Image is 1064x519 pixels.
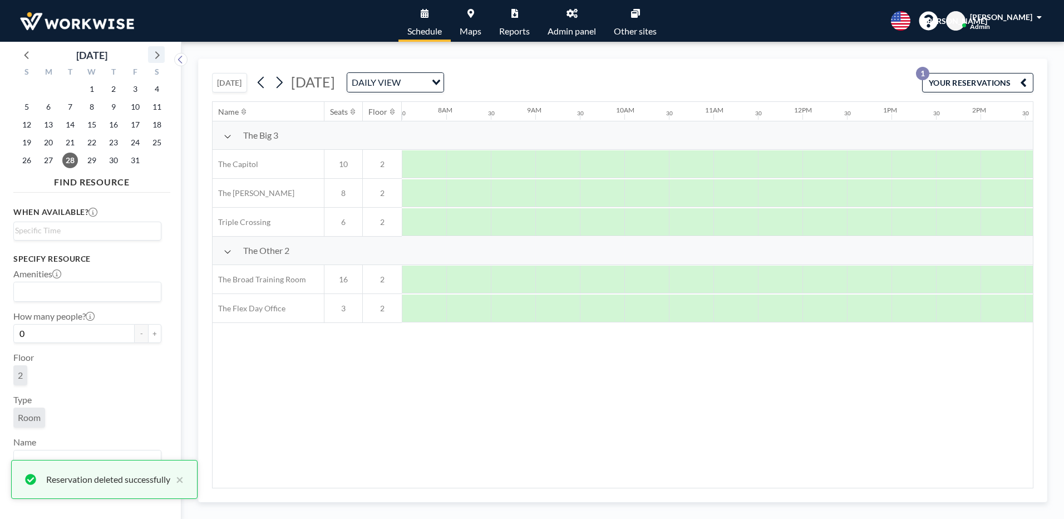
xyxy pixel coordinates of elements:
span: 2 [363,303,402,314]
button: YOUR RESERVATIONS1 [922,73,1033,92]
div: 30 [577,110,584,117]
span: Friday, October 24, 2025 [127,135,143,150]
span: 3 [324,303,362,314]
span: Saturday, October 11, 2025 [149,99,165,115]
button: + [148,324,161,343]
span: Monday, October 20, 2025 [41,135,56,150]
span: Monday, October 13, 2025 [41,117,56,133]
div: 8AM [438,106,452,114]
span: 2 [363,217,402,227]
span: Other sites [614,27,657,36]
p: 1 [916,67,929,80]
div: 11AM [705,106,723,114]
div: 9AM [527,106,541,114]
span: 2 [363,159,402,169]
span: Wednesday, October 8, 2025 [84,99,100,115]
span: Thursday, October 16, 2025 [106,117,121,133]
span: Wednesday, October 1, 2025 [84,81,100,97]
div: [DATE] [76,47,107,63]
span: Tuesday, October 7, 2025 [62,99,78,115]
h3: Specify resource [13,254,161,264]
input: Search for option [15,453,155,467]
span: 2 [363,188,402,198]
input: Search for option [15,224,155,237]
span: 10 [324,159,362,169]
div: 10AM [616,106,634,114]
input: Search for option [404,75,425,90]
label: How many people? [13,311,95,322]
span: 2 [363,275,402,285]
div: Search for option [14,282,161,301]
div: S [146,66,168,80]
span: Admin [970,22,990,31]
div: Reservation deleted successfully [46,473,170,486]
span: The [PERSON_NAME] [213,188,294,198]
button: [DATE] [212,73,247,92]
div: 30 [666,110,673,117]
span: Triple Crossing [213,217,270,227]
span: Thursday, October 23, 2025 [106,135,121,150]
div: Search for option [347,73,444,92]
span: The Capitol [213,159,258,169]
div: T [102,66,124,80]
span: [PERSON_NAME] [970,12,1032,22]
button: close [170,473,184,486]
div: Search for option [14,222,161,239]
span: Admin panel [548,27,596,36]
span: Sunday, October 5, 2025 [19,99,35,115]
span: Wednesday, October 15, 2025 [84,117,100,133]
h4: FIND RESOURCE [13,172,170,188]
span: DAILY VIEW [349,75,403,90]
div: T [60,66,81,80]
label: Amenities [13,268,61,280]
span: Schedule [407,27,442,36]
div: Name [218,107,239,117]
span: Tuesday, October 21, 2025 [62,135,78,150]
label: Type [13,394,32,405]
div: 30 [933,110,940,117]
input: Search for option [15,285,155,299]
span: Thursday, October 9, 2025 [106,99,121,115]
span: Tuesday, October 14, 2025 [62,117,78,133]
div: F [124,66,146,80]
span: Friday, October 31, 2025 [127,153,143,168]
span: Thursday, October 30, 2025 [106,153,121,168]
span: Friday, October 17, 2025 [127,117,143,133]
div: 12PM [794,106,812,114]
span: 8 [324,188,362,198]
button: - [135,324,148,343]
span: Sunday, October 26, 2025 [19,153,35,168]
div: 2PM [972,106,986,114]
span: Friday, October 3, 2025 [127,81,143,97]
span: Tuesday, October 28, 2025 [62,153,78,168]
div: 30 [399,110,406,117]
div: 1PM [883,106,897,114]
span: [PERSON_NAME] [925,16,987,26]
div: M [38,66,60,80]
span: The Broad Training Room [213,275,306,285]
div: Seats [330,107,348,117]
span: Wednesday, October 22, 2025 [84,135,100,150]
span: The Flex Day Office [213,303,285,314]
span: Saturday, October 25, 2025 [149,135,165,150]
span: [DATE] [291,74,335,90]
span: Maps [460,27,481,36]
span: Monday, October 6, 2025 [41,99,56,115]
span: The Big 3 [243,130,278,141]
span: Thursday, October 2, 2025 [106,81,121,97]
span: 16 [324,275,362,285]
span: Saturday, October 4, 2025 [149,81,165,97]
span: 2 [18,370,23,381]
span: Monday, October 27, 2025 [41,153,56,168]
img: organization-logo [18,10,136,32]
span: Reports [499,27,530,36]
label: Name [13,437,36,448]
div: 30 [844,110,851,117]
div: S [16,66,38,80]
div: W [81,66,103,80]
span: Sunday, October 12, 2025 [19,117,35,133]
div: 30 [755,110,762,117]
span: Saturday, October 18, 2025 [149,117,165,133]
span: Wednesday, October 29, 2025 [84,153,100,168]
div: Search for option [14,451,161,469]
